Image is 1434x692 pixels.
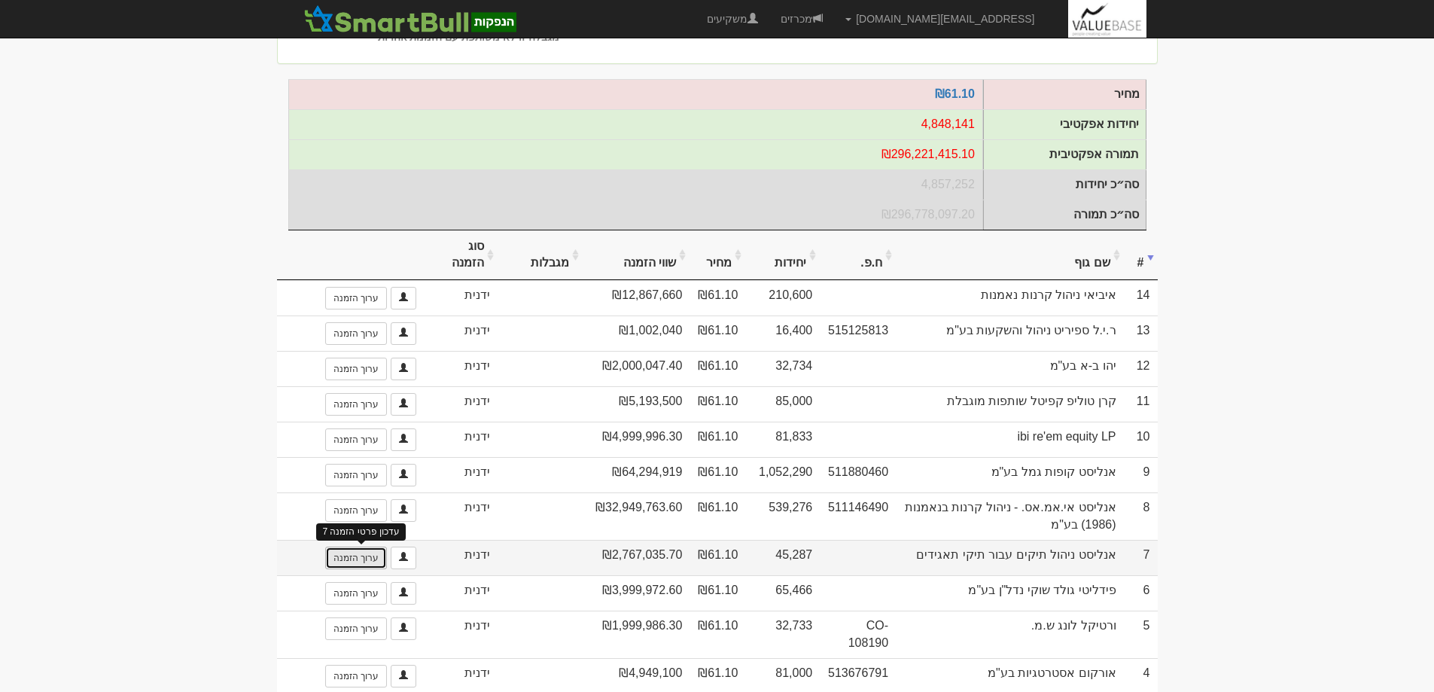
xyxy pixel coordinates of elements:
td: אנליסט קופות גמל בע"מ [896,457,1123,492]
td: ידנית [424,611,498,658]
td: 16,400 [745,316,820,351]
td: 45,287 [745,540,820,575]
th: שווי הזמנה: activate to sort column ascending [583,230,690,281]
td: ₪61.10 [690,575,745,611]
td: ₪61.10 [690,280,745,316]
td: 32,734 [745,351,820,386]
td: 539,276 [745,492,820,540]
td: 32,733 [745,611,820,658]
td: ₪64,294,919 [583,457,690,492]
td: תמורה אפקטיבית [983,140,1146,170]
td: ידנית [424,492,498,540]
th: ח.פ.: activate to sort column ascending [820,230,896,281]
a: ערוך הזמנה [325,547,387,569]
td: איביאי ניהול קרנות נאמנות [896,280,1123,316]
td: 5 [1124,611,1158,658]
td: ורטיקל לונג ש.מ. [896,611,1123,658]
td: סה״כ תמורה [983,200,1146,230]
td: CO-108190 [820,611,896,658]
a: ערוך הזמנה [325,617,387,640]
td: ידנית [424,316,498,351]
th: מגבלות: activate to sort column ascending [498,230,583,281]
td: ₪61.10 [690,422,745,457]
td: 6 [1124,575,1158,611]
td: 511880460 [820,457,896,492]
td: ₪61.10 [690,316,745,351]
a: ערוך הזמנה [325,428,387,451]
td: ₪2,767,035.70 [583,540,690,575]
td: ידנית [424,422,498,457]
td: 511146490 [820,492,896,540]
td: יחידות אפקטיבי [288,109,983,139]
th: סוג הזמנה: activate to sort column ascending [424,230,498,281]
td: ₪61.10 [690,611,745,658]
td: 210,600 [745,280,820,316]
td: ₪61.10 [690,492,745,540]
td: ₪2,000,047.40 [583,351,690,386]
td: אנליסט ניהול תיקים עבור תיקי תאגידים [896,540,1123,575]
td: 14 [1124,280,1158,316]
td: ibi re'em equity LP [896,422,1123,457]
img: SmartBull Logo [300,4,521,34]
td: סה״כ יחידות [983,169,1146,200]
td: 13 [1124,316,1158,351]
a: ₪61.10 [935,87,975,100]
td: פידליטי גולד שוקי נדל"ן בע"מ [896,575,1123,611]
td: ₪61.10 [690,351,745,386]
th: יחידות: activate to sort column ascending [745,230,820,281]
td: ידנית [424,575,498,611]
td: 65,466 [745,575,820,611]
td: 515125813 [820,316,896,351]
a: ערוך הזמנה [325,582,387,605]
td: סה״כ תמורה [288,200,983,230]
td: ₪61.10 [690,457,745,492]
td: 7 [1124,540,1158,575]
td: ₪3,999,972.60 [583,575,690,611]
td: ₪4,999,996.30 [583,422,690,457]
td: 11 [1124,386,1158,422]
a: ערוך הזמנה [325,665,387,687]
td: ידנית [424,386,498,422]
td: יחידות אפקטיבי [983,110,1146,140]
td: מחיר [983,80,1146,110]
td: ₪1,999,986.30 [583,611,690,658]
td: אנליסט אי.אמ.אס. - ניהול קרנות בנאמנות (1986) בע"מ [896,492,1123,540]
td: 12 [1124,351,1158,386]
td: 8 [1124,492,1158,540]
td: ₪5,193,500 [583,386,690,422]
td: ידנית [424,280,498,316]
a: ערוך הזמנה [325,358,387,380]
td: ₪12,867,660 [583,280,690,316]
td: 1,052,290 [745,457,820,492]
td: סה״כ יחידות [288,169,983,200]
th: #: activate to sort column ascending [1124,230,1158,281]
td: 81,833 [745,422,820,457]
td: 9 [1124,457,1158,492]
td: ₪32,949,763.60 [583,492,690,540]
td: ₪61.10 [690,386,745,422]
td: ר.י.ל ספיריט ניהול והשקעות בע"מ [896,316,1123,351]
a: ערוך הזמנה [325,322,387,345]
td: ידנית [424,351,498,386]
a: ערוך הזמנה [325,287,387,309]
div: עדכון פרטי הזמנה 7 [316,523,406,541]
th: מחיר: activate to sort column ascending [690,230,745,281]
a: ערוך הזמנה [325,499,387,522]
a: ערוך הזמנה [325,464,387,486]
td: ₪61.10 [690,540,745,575]
td: יהו ב-א בע"מ [896,351,1123,386]
td: 10 [1124,422,1158,457]
td: ₪1,002,040 [583,316,690,351]
a: ערוך הזמנה [325,393,387,416]
th: שם גוף: activate to sort column ascending [896,230,1123,281]
td: 85,000 [745,386,820,422]
td: ידנית [424,540,498,575]
td: תמורה אפקטיבית [288,139,983,169]
td: ידנית [424,457,498,492]
td: קרן טוליפ קפיטל שותפות מוגבלת [896,386,1123,422]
